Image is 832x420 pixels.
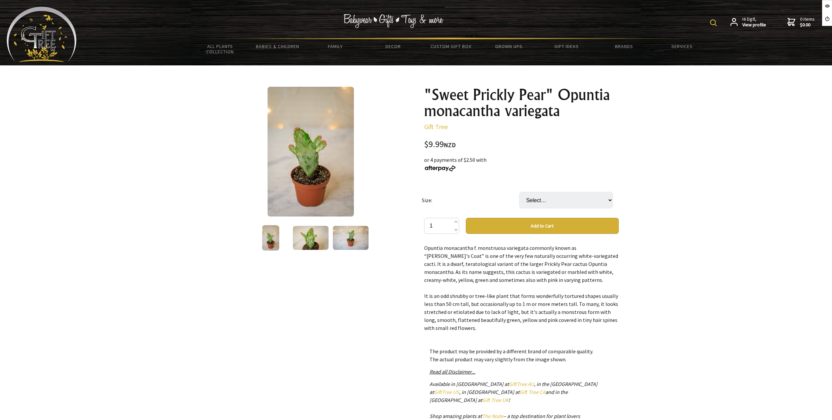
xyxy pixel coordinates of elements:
a: All Plants Collection [191,39,249,59]
span: 0 items [800,16,815,28]
img: "Sweet Prickly Pear" Opuntia monacantha variegata [333,226,369,250]
h1: "Sweet Prickly Pear" Opuntia monacantha variegata [424,87,619,119]
div: $9.99 [424,140,619,149]
a: Hi Dgtl,View profile [730,16,766,28]
a: Services [653,39,711,53]
a: GiftTree US [434,389,459,395]
div: or 4 payments of $2.50 with [424,156,619,172]
img: Babyware - Gifts - Toys and more... [7,7,77,62]
img: "Sweet Prickly Pear" Opuntia monacantha variegata [268,87,354,217]
a: Family [307,39,364,53]
img: Babywear - Gifts - Toys & more [344,14,443,28]
p: The product may be provided by a different brand of comparable quality. The actual product may va... [429,347,613,363]
strong: $0.00 [800,22,815,28]
a: The Node [482,413,503,419]
a: Gift Ideas [537,39,595,53]
a: Decor [364,39,422,53]
img: "Sweet Prickly Pear" Opuntia monacantha variegata [293,226,329,250]
img: product search [710,19,717,26]
a: Brands [595,39,653,53]
a: Custom Gift Box [422,39,480,53]
a: Babies & Children [249,39,307,53]
a: 0 items$0.00 [787,16,815,28]
div: Opuntia monacantha f. monstruosa variegata commonly known as “[PERSON_NAME]'s Coat” is one of the... [424,244,619,332]
img: "Sweet Prickly Pear" Opuntia monacantha variegata [262,225,279,251]
a: Gift Tree UK [482,397,508,403]
strong: View profile [742,22,766,28]
td: Size: [422,182,519,218]
a: Gift Tree [424,122,448,131]
span: Hi Dgtl, [742,16,766,28]
a: Grown Ups [480,39,537,53]
span: NZD [444,141,456,149]
em: Available in [GEOGRAPHIC_DATA] at , in the [GEOGRAPHIC_DATA] at , in [GEOGRAPHIC_DATA] at and in ... [429,381,597,419]
button: Add to Cart [466,218,619,234]
a: Read all Disclaimer... [429,368,475,375]
a: GiftTree AU [509,381,534,387]
a: Gift Tree CA [519,389,545,395]
img: Afterpay [424,165,456,171]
